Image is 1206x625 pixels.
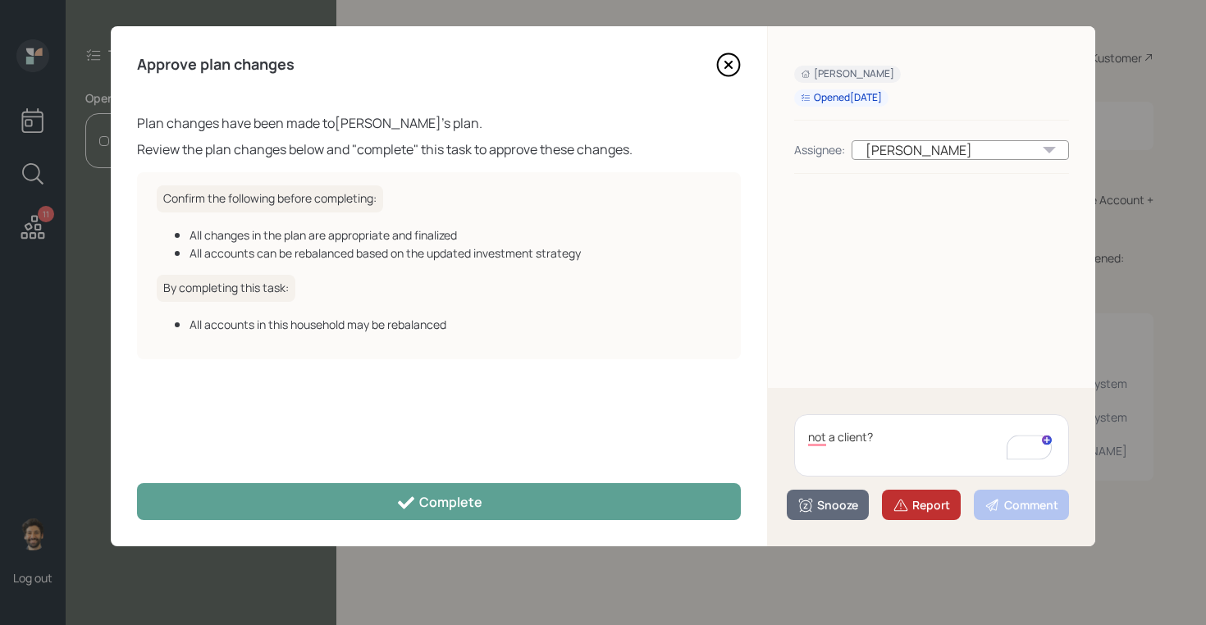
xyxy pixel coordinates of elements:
div: Complete [396,493,482,513]
div: [PERSON_NAME] [801,67,894,81]
div: Snooze [797,497,858,513]
h4: Approve plan changes [137,56,295,74]
div: Review the plan changes below and "complete" this task to approve these changes. [137,139,741,159]
div: All accounts in this household may be rebalanced [190,316,721,333]
div: Plan changes have been made to [PERSON_NAME] 's plan. [137,113,741,133]
div: All changes in the plan are appropriate and finalized [190,226,721,244]
button: Snooze [787,490,869,520]
button: Report [882,490,961,520]
div: Report [893,497,950,513]
button: Comment [974,490,1069,520]
h6: By completing this task: [157,275,295,302]
div: [PERSON_NAME] [852,140,1069,160]
button: Complete [137,483,741,520]
div: Opened [DATE] [801,91,882,105]
div: All accounts can be rebalanced based on the updated investment strategy [190,244,721,262]
div: Comment [984,497,1058,513]
textarea: To enrich screen reader interactions, please activate Accessibility in Grammarly extension settings [794,414,1069,477]
div: Assignee: [794,141,845,158]
h6: Confirm the following before completing: [157,185,383,212]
